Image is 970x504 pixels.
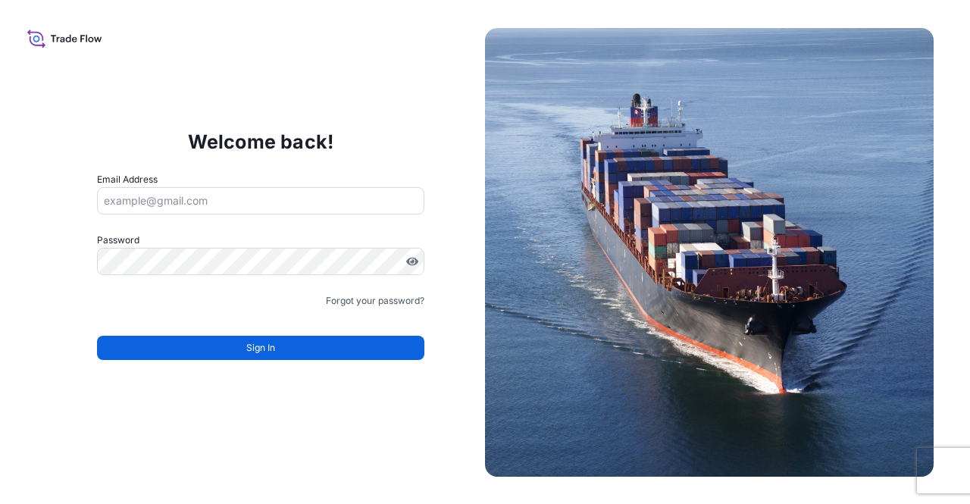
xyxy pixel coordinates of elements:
label: Password [97,233,424,248]
button: Show password [406,255,418,268]
input: example@gmail.com [97,187,424,214]
img: Ship illustration [485,28,934,477]
button: Sign In [97,336,424,360]
p: Welcome back! [188,130,334,154]
label: Email Address [97,172,158,187]
a: Forgot your password? [326,293,424,308]
span: Sign In [246,340,275,355]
